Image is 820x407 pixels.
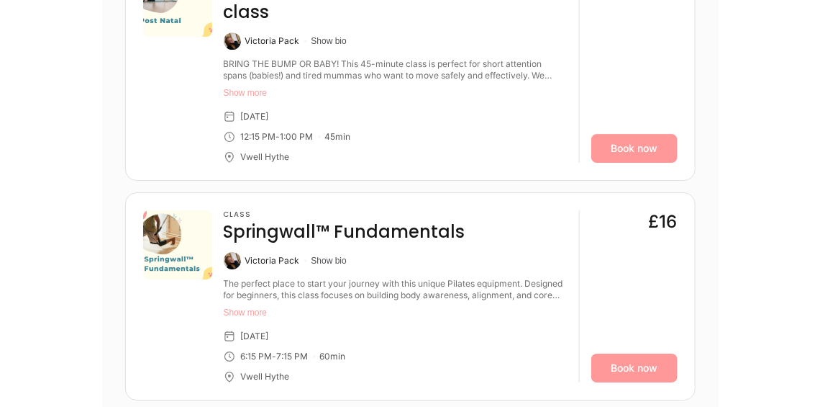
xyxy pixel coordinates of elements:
[241,351,273,362] div: 6:15 PM
[325,131,351,143] div: 45 min
[320,351,346,362] div: 60 min
[224,278,568,301] div: The perfect place to start your journey with this unique Pilates equipment. Designed for beginner...
[241,331,269,342] div: [DATE]
[224,252,241,269] img: Victoria Pack
[277,351,309,362] div: 7:15 PM
[224,220,465,243] h4: Springwall™ Fundamentals
[143,210,212,279] img: 14be0ce3-d8c7-446d-bb14-09f6601fc29a.png
[241,131,276,143] div: 12:15 PM
[276,131,281,143] div: -
[311,255,347,267] button: Show bio
[224,58,568,81] div: BRING THE BUMP OR BABY! This 45-minute class is perfect for short attention spans (babies!) and t...
[241,151,290,163] div: Vwell Hythe
[224,210,465,219] h3: Class
[241,111,269,122] div: [DATE]
[273,351,277,362] div: -
[281,131,314,143] div: 1:00 PM
[241,371,290,383] div: Vwell Hythe
[311,35,347,47] button: Show bio
[591,134,678,163] a: Book now
[245,35,300,47] div: Victoria Pack
[224,87,568,99] button: Show more
[224,307,568,318] button: Show more
[591,354,678,383] a: Book now
[649,210,678,233] div: £16
[245,255,300,267] div: Victoria Pack
[224,32,241,50] img: Victoria Pack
